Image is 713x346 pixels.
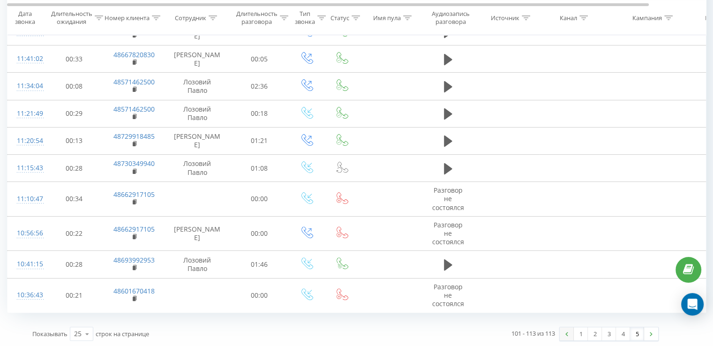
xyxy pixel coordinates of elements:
[45,100,104,127] td: 00:29
[230,45,289,73] td: 00:05
[236,10,278,26] div: Длительность разговора
[51,10,92,26] div: Длительность ожидания
[45,278,104,313] td: 00:21
[432,186,464,211] span: Разговор не состоялся
[230,182,289,217] td: 00:00
[113,256,155,264] a: 48693992953
[175,14,206,22] div: Сотрудник
[45,155,104,182] td: 00:28
[165,45,230,73] td: [PERSON_NAME]
[230,127,289,154] td: 01:21
[17,286,36,304] div: 10:36:43
[230,155,289,182] td: 01:08
[113,190,155,199] a: 48662917105
[113,105,155,113] a: 48571462500
[432,282,464,308] span: Разговор не состоялся
[45,73,104,100] td: 00:08
[17,255,36,273] div: 10:41:15
[491,14,519,22] div: Источник
[165,216,230,251] td: [PERSON_NAME]
[113,50,155,59] a: 48667820830
[630,327,644,340] a: 5
[17,77,36,95] div: 11:34:04
[17,105,36,123] div: 11:21:49
[17,224,36,242] div: 10:56:56
[96,330,149,338] span: строк на странице
[17,132,36,150] div: 11:20:54
[45,127,104,154] td: 00:13
[113,159,155,168] a: 48730349940
[165,155,230,182] td: Лозовий Павло
[230,216,289,251] td: 00:00
[45,182,104,217] td: 00:34
[17,159,36,177] div: 11:15:43
[74,329,82,338] div: 25
[32,330,68,338] span: Показывать
[511,329,555,338] div: 101 - 113 из 113
[588,327,602,340] a: 2
[230,100,289,127] td: 00:18
[113,77,155,86] a: 48571462500
[113,132,155,141] a: 48729918485
[330,14,349,22] div: Статус
[165,100,230,127] td: Лозовий Павло
[432,220,464,246] span: Разговор не состоялся
[8,10,42,26] div: Дата звонка
[616,327,630,340] a: 4
[428,10,473,26] div: Аудиозапись разговора
[165,251,230,278] td: Лозовий Павло
[373,14,401,22] div: Имя пула
[45,251,104,278] td: 00:28
[45,216,104,251] td: 00:22
[113,225,155,233] a: 48662917105
[17,190,36,208] div: 11:10:47
[113,286,155,295] a: 48601670418
[230,73,289,100] td: 02:36
[560,14,577,22] div: Канал
[602,327,616,340] a: 3
[230,278,289,313] td: 00:00
[165,73,230,100] td: Лозовий Павло
[632,14,662,22] div: Кампания
[574,327,588,340] a: 1
[45,45,104,73] td: 00:33
[17,50,36,68] div: 11:41:02
[681,293,704,316] div: Open Intercom Messenger
[165,127,230,154] td: [PERSON_NAME]
[295,10,315,26] div: Тип звонка
[105,14,150,22] div: Номер клиента
[230,251,289,278] td: 01:46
